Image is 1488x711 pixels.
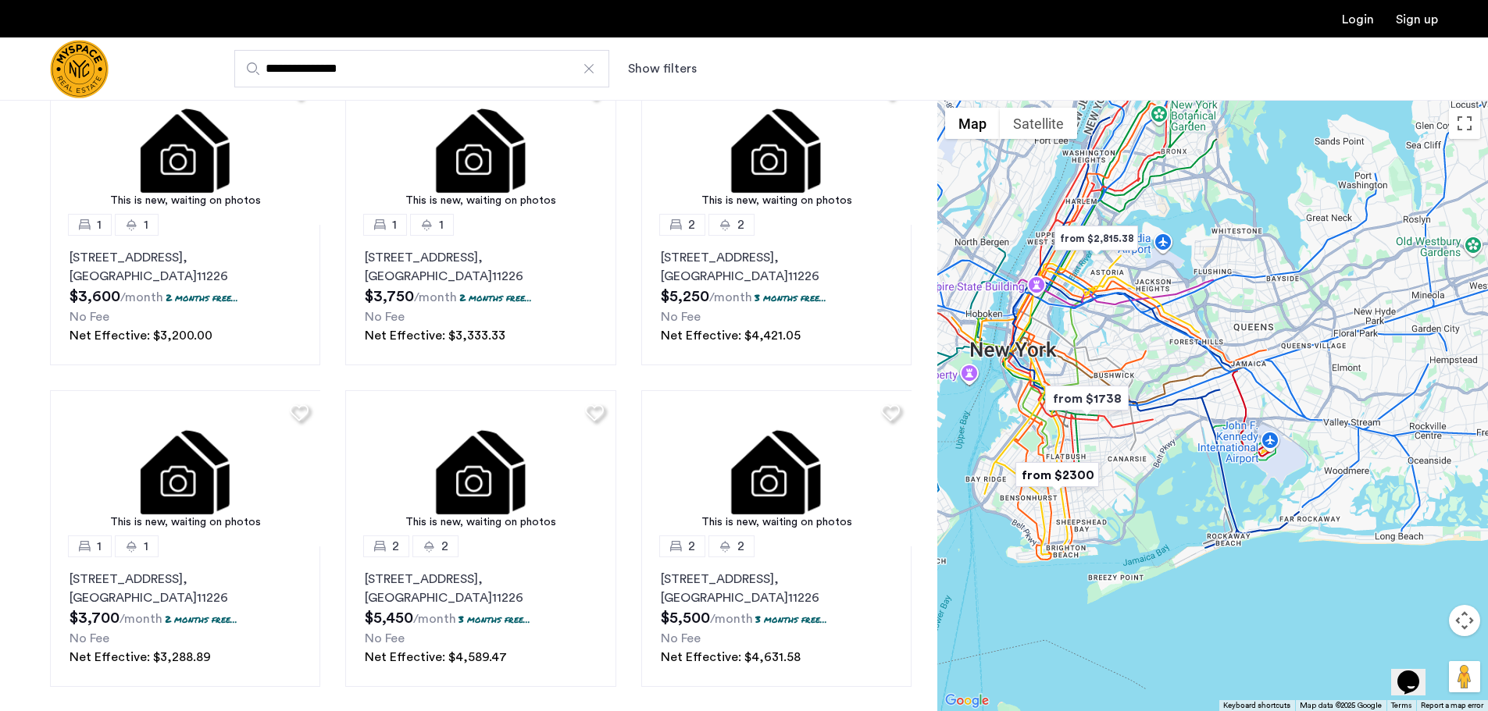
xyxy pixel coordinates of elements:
img: 3.gif [641,390,912,546]
img: 3.gif [345,69,616,225]
span: $5,250 [661,289,709,304]
button: Show satellite imagery [1000,108,1077,139]
span: No Fee [661,632,701,645]
button: Show street map [945,108,1000,139]
p: 3 months free... [755,291,826,304]
a: This is new, waiting on photos [50,390,321,546]
img: 3.gif [50,390,321,546]
div: This is new, waiting on photos [353,514,608,531]
sub: /month [120,613,162,625]
a: 22[STREET_ADDRESS], [GEOGRAPHIC_DATA]112263 months free...No FeeNet Effective: $4,421.05 [641,225,912,365]
input: Apartment Search [234,50,609,87]
span: 1 [439,215,444,234]
p: [STREET_ADDRESS] 11226 [661,570,892,607]
button: Toggle fullscreen view [1449,108,1480,139]
a: Terms [1391,700,1411,711]
img: logo [50,40,109,98]
div: This is new, waiting on photos [58,193,313,209]
img: Google [941,691,993,711]
div: This is new, waiting on photos [649,193,905,209]
span: 1 [97,537,102,556]
p: [STREET_ADDRESS] 11226 [661,248,892,286]
p: [STREET_ADDRESS] 11226 [365,570,596,607]
a: Open this area in Google Maps (opens a new window) [941,691,993,711]
span: No Fee [70,311,109,323]
p: 3 months free... [755,613,827,626]
span: No Fee [365,311,405,323]
sub: /month [709,291,752,304]
button: Map camera controls [1449,605,1480,636]
div: This is new, waiting on photos [649,514,905,531]
span: No Fee [70,632,109,645]
span: 2 [688,215,695,234]
p: 2 months free... [165,613,237,626]
a: This is new, waiting on photos [641,69,912,225]
span: 1 [392,215,397,234]
span: $3,600 [70,289,120,304]
span: $5,500 [661,610,710,626]
p: 2 months free... [459,291,532,304]
sub: /month [710,613,753,625]
span: 2 [688,537,695,556]
span: Net Effective: $3,200.00 [70,329,212,342]
p: [STREET_ADDRESS] 11226 [365,248,596,286]
span: Net Effective: $3,288.89 [70,651,211,663]
span: 1 [144,537,148,556]
span: 2 [441,537,448,556]
div: from $2300 [1009,457,1105,492]
span: $5,450 [365,610,413,626]
p: 3 months free... [459,613,530,626]
span: No Fee [661,311,701,323]
button: Drag Pegman onto the map to open Street View [1449,661,1480,692]
a: 22[STREET_ADDRESS], [GEOGRAPHIC_DATA]112263 months free...No FeeNet Effective: $4,631.58 [641,546,912,687]
a: 11[STREET_ADDRESS], [GEOGRAPHIC_DATA]112262 months free...No FeeNet Effective: $3,333.33 [345,225,616,365]
div: This is new, waiting on photos [353,193,608,209]
a: 11[STREET_ADDRESS], [GEOGRAPHIC_DATA]112262 months free...No FeeNet Effective: $3,288.89 [50,546,320,687]
span: Net Effective: $4,589.47 [365,651,507,663]
span: Map data ©2025 Google [1300,702,1382,709]
a: 22[STREET_ADDRESS], [GEOGRAPHIC_DATA]112263 months free...No FeeNet Effective: $4,589.47 [345,546,616,687]
sub: /month [413,613,456,625]
span: No Fee [365,632,405,645]
span: $3,750 [365,289,414,304]
img: 3.gif [50,69,321,225]
sub: /month [120,291,163,304]
span: 2 [737,537,744,556]
div: from $2,815.38 [1048,221,1144,256]
a: Cazamio Logo [50,40,109,98]
span: Net Effective: $4,421.05 [661,329,801,342]
a: 11[STREET_ADDRESS], [GEOGRAPHIC_DATA]112262 months free...No FeeNet Effective: $3,200.00 [50,225,320,365]
span: 2 [737,215,744,234]
sub: /month [414,291,457,304]
img: 3.gif [641,69,912,225]
span: Net Effective: $4,631.58 [661,651,801,663]
div: from $1738 [1039,381,1135,416]
iframe: chat widget [1391,649,1441,695]
span: 1 [144,215,148,234]
a: Login [1342,13,1374,26]
p: [STREET_ADDRESS] 11226 [70,248,301,286]
div: This is new, waiting on photos [58,514,313,531]
button: Keyboard shortcuts [1223,700,1290,711]
button: Show or hide filters [628,59,697,78]
a: This is new, waiting on photos [345,390,616,546]
a: Registration [1396,13,1438,26]
p: [STREET_ADDRESS] 11226 [70,570,301,607]
img: 3.gif [345,390,616,546]
span: $3,700 [70,610,120,626]
a: This is new, waiting on photos [50,69,321,225]
span: Net Effective: $3,333.33 [365,329,505,342]
span: 2 [392,537,399,556]
a: This is new, waiting on photos [641,390,912,546]
a: Report a map error [1421,700,1483,711]
a: This is new, waiting on photos [345,69,616,225]
p: 2 months free... [166,291,238,304]
span: 1 [97,215,102,234]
